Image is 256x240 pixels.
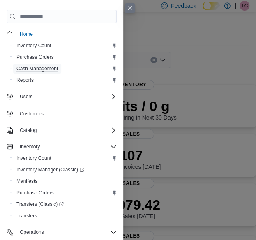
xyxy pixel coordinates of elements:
button: Purchase Orders [10,51,120,63]
span: Cash Management [13,64,117,74]
button: Close this dialog [125,3,135,13]
button: Inventory [16,142,43,152]
span: Catalog [16,125,117,135]
a: Inventory Count [13,41,55,51]
a: Purchase Orders [13,52,57,62]
button: Inventory Count [10,152,120,164]
span: Inventory Count [13,41,117,51]
span: Inventory Manager (Classic) [13,165,117,175]
span: Manifests [16,178,37,185]
a: Inventory Manager (Classic) [13,165,88,175]
span: Transfers [16,212,37,219]
span: Purchase Orders [16,54,54,60]
span: Inventory Count [16,155,51,162]
a: Customers [16,109,47,119]
button: Home [3,28,120,40]
span: Home [16,29,117,39]
span: Users [16,92,117,102]
span: Inventory Manager (Classic) [16,166,84,173]
button: Cash Management [10,63,120,74]
a: Purchase Orders [13,188,57,198]
span: Inventory Count [16,42,51,49]
a: Transfers (Classic) [13,199,67,209]
span: Purchase Orders [13,52,117,62]
a: Inventory Manager (Classic) [10,164,120,175]
button: Inventory [3,141,120,152]
span: Customers [16,108,117,118]
span: Home [20,31,33,37]
span: Operations [16,227,117,237]
span: Inventory [20,143,40,150]
span: Purchase Orders [13,188,117,198]
button: Users [16,92,36,102]
button: Catalog [16,125,40,135]
button: Operations [16,227,47,237]
span: Purchase Orders [16,189,54,196]
button: Customers [3,107,120,119]
span: Transfers (Classic) [16,201,64,208]
button: Manifests [10,175,120,187]
a: Transfers [13,211,40,221]
a: Cash Management [13,64,61,74]
span: Customers [20,111,44,117]
button: Purchase Orders [10,187,120,198]
span: Inventory Count [13,153,117,163]
button: Inventory Count [10,40,120,51]
button: Operations [3,226,120,238]
span: Transfers (Classic) [13,199,117,209]
span: Operations [20,229,44,235]
a: Transfers (Classic) [10,198,120,210]
button: Catalog [3,125,120,136]
span: Cash Management [16,65,58,72]
span: Manifests [13,176,117,186]
span: Transfers [13,211,117,221]
a: Inventory Count [13,153,55,163]
span: Users [20,93,32,100]
span: Inventory [16,142,117,152]
span: Reports [13,75,117,85]
button: Transfers [10,210,120,222]
span: Catalog [20,127,37,134]
span: Reports [16,77,34,83]
a: Home [16,29,36,39]
a: Manifests [13,176,41,186]
button: Users [3,91,120,102]
button: Reports [10,74,120,86]
a: Reports [13,75,37,85]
